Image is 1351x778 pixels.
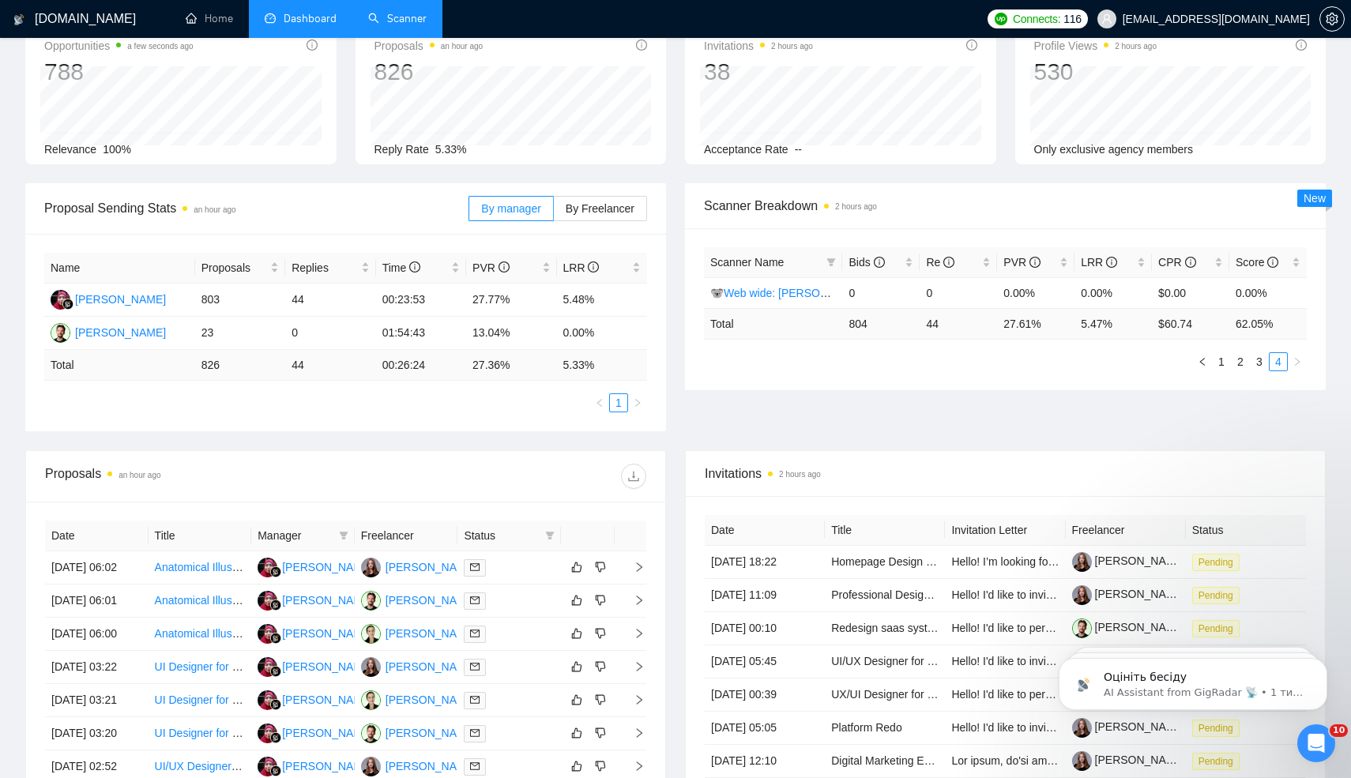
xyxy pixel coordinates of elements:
[1072,751,1092,771] img: c1i1C4GbPzK8a6VQTaaFhHMDCqGgwIFFNuPMLd4kH8rZiF0HTDS5XhOfVQbhsoiF-V
[285,350,375,381] td: 44
[355,521,458,551] th: Freelancer
[270,732,281,743] img: gigradar-bm.png
[1198,357,1207,366] span: left
[258,660,373,672] a: D[PERSON_NAME]
[1319,13,1345,25] a: setting
[1035,625,1351,735] iframe: Intercom notifications повідомлення
[704,143,788,156] span: Acceptance Rate
[588,261,599,272] span: info-circle
[386,757,476,775] div: [PERSON_NAME]
[542,524,558,547] span: filter
[557,350,648,381] td: 5.33 %
[621,628,645,639] span: right
[51,325,166,338] a: RV[PERSON_NAME]
[943,257,954,268] span: info-circle
[557,317,648,350] td: 0.00%
[75,324,166,341] div: [PERSON_NAME]
[590,393,609,412] li: Previous Page
[591,724,610,742] button: dislike
[1034,143,1194,156] span: Only exclusive agency members
[545,531,555,540] span: filter
[825,612,945,645] td: Redesign saas system
[567,657,586,676] button: like
[155,693,451,706] a: UI Designer for Family Office & Investment Platform Website
[831,721,901,734] a: Platform Redo
[470,562,480,572] span: mail
[1288,352,1307,371] li: Next Page
[1152,277,1229,308] td: $0.00
[284,12,337,25] span: Dashboard
[705,712,825,745] td: [DATE] 05:05
[591,690,610,709] button: dislike
[103,143,131,156] span: 100%
[127,42,193,51] time: a few seconds ago
[1319,6,1345,32] button: setting
[825,645,945,678] td: UI/UX Designer for Spa Booking App Redesign
[571,561,582,573] span: like
[1320,13,1344,25] span: setting
[386,691,476,708] div: [PERSON_NAME]
[966,39,977,51] span: info-circle
[361,657,381,677] img: TB
[1186,515,1306,546] th: Status
[1330,724,1348,737] span: 10
[609,393,628,412] li: 1
[628,393,647,412] li: Next Page
[409,261,420,272] span: info-circle
[1192,555,1246,568] a: Pending
[920,277,997,308] td: 0
[376,317,466,350] td: 01:54:43
[621,595,645,606] span: right
[285,284,375,317] td: 44
[265,13,276,24] span: dashboard
[831,622,943,634] a: Redesign saas system
[386,658,476,675] div: [PERSON_NAME]
[1192,754,1246,767] a: Pending
[466,317,556,350] td: 13.04%
[636,39,647,51] span: info-circle
[1270,353,1287,370] a: 4
[1074,277,1152,308] td: 0.00%
[336,524,352,547] span: filter
[1063,10,1081,28] span: 116
[24,33,292,85] div: message notification from AI Assistant from GigRadar 📡, 1 тиж. тому. Оцініть бесіду
[51,323,70,343] img: RV
[945,515,1065,546] th: Invitation Letter
[155,561,578,573] a: Anatomical Illustrator/Graphic Designer Needed to Illustrate Individual Muscles for App
[464,527,539,544] span: Status
[705,645,825,678] td: [DATE] 05:45
[69,61,273,75] p: Message from AI Assistant from GigRadar 📡, sent 1 тиж. тому
[997,277,1074,308] td: 0.00%
[466,284,556,317] td: 27.77%
[567,591,586,610] button: like
[470,629,480,638] span: mail
[621,562,645,573] span: right
[1152,308,1229,339] td: $ 60.74
[386,625,476,642] div: [PERSON_NAME]
[149,684,252,717] td: UI Designer for Family Office & Investment Platform Website
[831,688,963,701] a: UX/UI Designer for Startup
[499,261,510,272] span: info-circle
[45,618,149,651] td: [DATE] 06:00
[1212,352,1231,371] li: 1
[376,284,466,317] td: 00:23:53
[771,42,813,51] time: 2 hours ago
[470,662,480,671] span: mail
[36,47,61,73] img: Profile image for AI Assistant from GigRadar 📡
[361,693,476,705] a: VK[PERSON_NAME]
[258,690,277,710] img: D
[45,584,149,618] td: [DATE] 06:01
[466,350,556,381] td: 27.36 %
[825,546,945,579] td: Homepage Design for a Modern Tech Company Website (Figma or Adobe XD)
[1236,256,1278,269] span: Score
[571,727,582,739] span: like
[628,393,647,412] button: right
[595,594,606,607] span: dislike
[1072,621,1186,633] a: [PERSON_NAME]
[44,253,195,284] th: Name
[258,558,277,577] img: D
[149,618,252,651] td: Anatomical Illustrator/Graphic Designer Needed to Illustrate Individual Muscles for App
[258,759,373,772] a: D[PERSON_NAME]
[705,546,825,579] td: [DATE] 18:22
[258,560,373,573] a: D[PERSON_NAME]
